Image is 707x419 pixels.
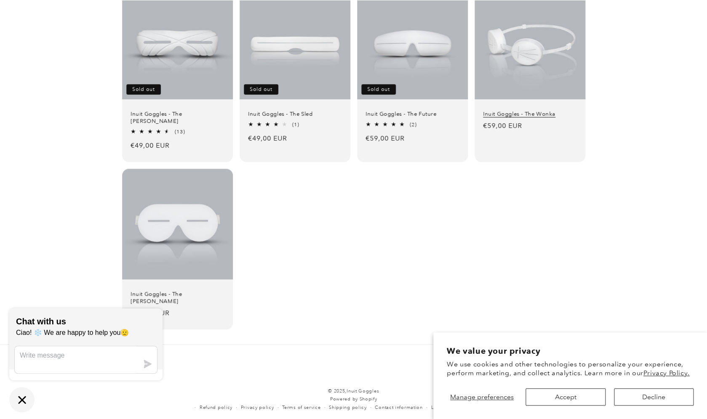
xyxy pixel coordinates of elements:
a: Inuit Goggles - The Future [366,111,459,118]
a: Privacy policy [241,403,274,411]
a: Shipping policy [329,403,367,411]
a: Inuit Goggles - The Sled [248,111,342,118]
a: Refund policy [200,403,232,411]
a: Legal notice [431,403,460,411]
button: Accept [526,388,605,406]
a: Inuit Goggles - The Wonka [483,111,577,118]
a: Terms of service [282,403,320,411]
button: Decline [614,388,694,406]
small: © 2025, [191,387,516,395]
a: Inuit Goggles - The [PERSON_NAME] [131,111,224,125]
a: Inuit Goggles - The [PERSON_NAME] [131,291,224,305]
button: Manage preferences [447,388,517,406]
inbox-online-store-chat: Shopify online store chat [7,308,165,412]
p: We use cookies and other technologies to personalize your experience, perform marketing, and coll... [447,360,694,378]
h2: We value your privacy [447,346,694,356]
a: Powered by Shopify [330,396,377,402]
span: Manage preferences [450,393,514,401]
a: Privacy Policy. [643,369,689,377]
a: Inuit Goggles [347,388,379,394]
a: Contact information [375,403,422,411]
